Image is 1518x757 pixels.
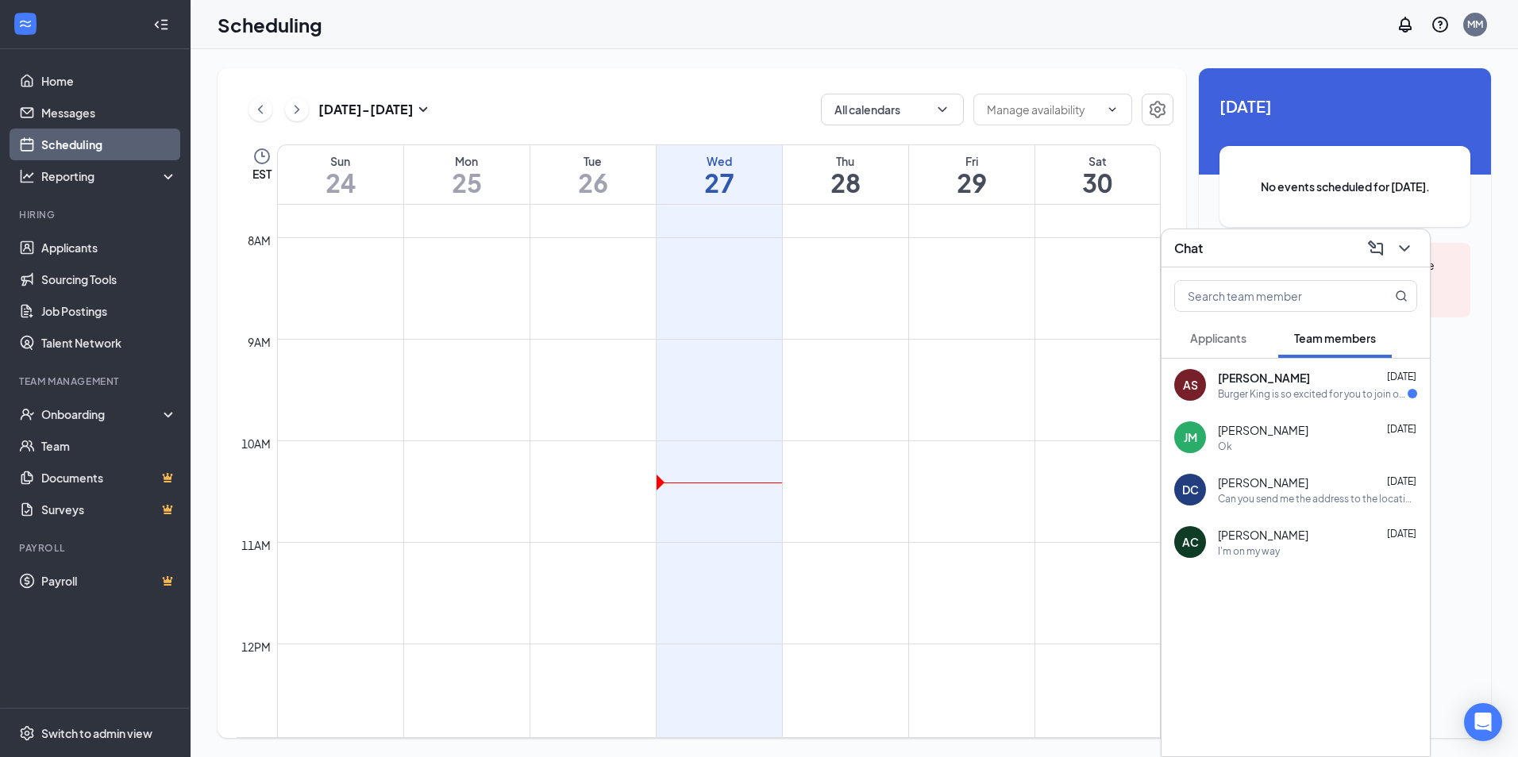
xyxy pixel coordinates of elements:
[1251,178,1439,195] span: No events scheduled for [DATE].
[1035,153,1161,169] div: Sat
[278,145,403,204] a: August 24, 2025
[252,166,272,182] span: EST
[41,327,177,359] a: Talent Network
[1387,475,1416,487] span: [DATE]
[1219,94,1470,118] span: [DATE]
[1218,475,1308,490] span: [PERSON_NAME]
[245,232,274,249] div: 8am
[783,153,908,169] div: Thu
[1218,370,1310,386] span: [PERSON_NAME]
[657,145,782,204] a: August 27, 2025
[19,406,35,422] svg: UserCheck
[1148,100,1167,119] svg: Settings
[238,536,274,554] div: 11am
[252,147,272,166] svg: Clock
[1387,528,1416,540] span: [DATE]
[245,333,274,351] div: 9am
[285,98,309,121] button: ChevronRight
[19,208,174,221] div: Hiring
[19,168,35,184] svg: Analysis
[530,153,656,169] div: Tue
[1106,103,1119,116] svg: ChevronDown
[17,16,33,32] svg: WorkstreamLogo
[1218,422,1308,438] span: [PERSON_NAME]
[657,169,782,196] h1: 27
[1395,290,1408,302] svg: MagnifyingGlass
[783,145,908,204] a: August 28, 2025
[404,169,530,196] h1: 25
[1392,236,1417,261] button: ChevronDown
[1218,440,1232,453] div: Ok
[1035,169,1161,196] h1: 30
[657,153,782,169] div: Wed
[404,145,530,204] a: August 25, 2025
[41,295,177,327] a: Job Postings
[1183,377,1198,393] div: AS
[278,153,403,169] div: Sun
[404,153,530,169] div: Mon
[19,541,174,555] div: Payroll
[1218,527,1308,543] span: [PERSON_NAME]
[41,263,177,295] a: Sourcing Tools
[821,94,964,125] button: All calendarsChevronDown
[252,100,268,119] svg: ChevronLeft
[1218,387,1408,401] div: Burger King is so excited for you to join our team! Do you know anyone else who might be interest...
[530,145,656,204] a: August 26, 2025
[934,102,950,117] svg: ChevronDown
[1174,240,1203,257] h3: Chat
[1182,534,1199,550] div: AC
[1294,331,1376,345] span: Team members
[530,169,656,196] h1: 26
[1142,94,1173,125] button: Settings
[1467,17,1483,31] div: MM
[218,11,322,38] h1: Scheduling
[41,462,177,494] a: DocumentsCrown
[41,406,164,422] div: Onboarding
[41,725,152,741] div: Switch to admin view
[1395,239,1414,258] svg: ChevronDown
[1363,236,1389,261] button: ComposeMessage
[1218,492,1417,505] div: Can you send me the address to the location please?
[1396,15,1415,34] svg: Notifications
[1035,145,1161,204] a: August 30, 2025
[278,169,403,196] h1: 24
[41,565,177,597] a: PayrollCrown
[41,430,177,462] a: Team
[783,169,908,196] h1: 28
[238,638,274,655] div: 12pm
[238,435,274,452] div: 10am
[1431,15,1450,34] svg: QuestionInfo
[987,101,1100,118] input: Manage availability
[909,169,1034,196] h1: 29
[19,725,35,741] svg: Settings
[414,100,433,119] svg: SmallChevronDown
[1190,331,1246,345] span: Applicants
[153,17,169,33] svg: Collapse
[1387,371,1416,382] span: [DATE]
[41,65,177,97] a: Home
[1184,429,1197,445] div: JM
[41,232,177,263] a: Applicants
[289,100,305,119] svg: ChevronRight
[41,494,177,525] a: SurveysCrown
[1366,239,1385,258] svg: ComposeMessage
[909,153,1034,169] div: Fri
[41,168,178,184] div: Reporting
[1182,482,1199,498] div: DC
[41,129,177,160] a: Scheduling
[41,97,177,129] a: Messages
[909,145,1034,204] a: August 29, 2025
[249,98,272,121] button: ChevronLeft
[1218,544,1280,558] div: I'm on my way
[1175,281,1363,311] input: Search team member
[318,101,414,118] h3: [DATE] - [DATE]
[1464,703,1502,741] div: Open Intercom Messenger
[19,375,174,388] div: Team Management
[1387,423,1416,435] span: [DATE]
